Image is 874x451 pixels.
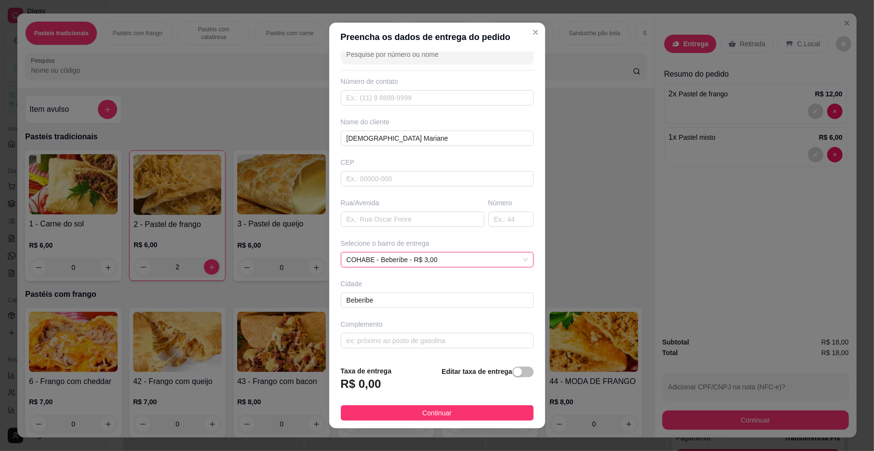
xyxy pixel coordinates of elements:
input: Ex.: 44 [488,212,534,227]
input: ex: próximo ao posto de gasolina [341,333,534,348]
input: Ex.: 00000-000 [341,171,534,186]
button: Continuar [341,405,534,421]
input: Ex.: João da Silva [341,131,534,146]
input: Ex.: Rua Oscar Freire [341,212,484,227]
div: Complemento [341,319,534,329]
div: Número [488,198,534,208]
div: Selecione o bairro de entrega [341,239,534,248]
strong: Editar taxa de entrega [442,368,512,375]
div: Número de contato [341,77,534,86]
input: Busque pelo cliente [347,50,501,59]
input: Ex.: Santo André [341,292,534,308]
button: Close [528,25,543,40]
span: Continuar [422,408,452,418]
div: Cidade [341,279,534,289]
h3: R$ 0,00 [341,376,381,392]
div: Rua/Avenida [341,198,484,208]
span: COHABE - Beberibe - R$ 3,00 [347,252,528,267]
strong: Taxa de entrega [341,367,392,375]
div: CEP [341,158,534,167]
input: Ex.: (11) 9 8888-9999 [341,90,534,106]
div: Nome do cliente [341,117,534,127]
header: Preencha os dados de entrega do pedido [329,23,545,52]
